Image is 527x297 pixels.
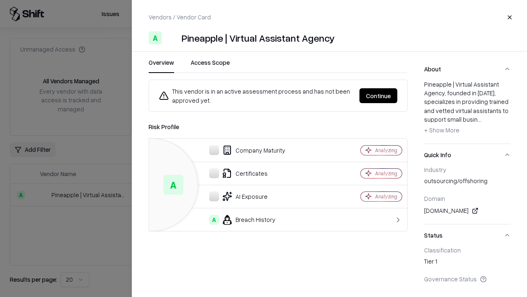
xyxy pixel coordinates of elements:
div: Analyzing [375,170,397,177]
div: Governance Status [424,275,511,283]
button: Access Scope [191,58,230,73]
div: Domain [424,195,511,202]
div: Quick Info [424,166,511,224]
button: About [424,58,511,80]
button: Overview [149,58,174,73]
div: A [149,31,162,45]
div: Breach History [156,215,332,225]
div: A [209,215,219,225]
div: Analyzing [375,193,397,200]
div: Pineapple | Virtual Assistant Agency [182,31,335,45]
div: Analyzing [375,147,397,154]
div: outsourcing/offshoring [424,177,511,188]
div: About [424,80,511,144]
button: + Show More [424,124,459,137]
div: Company Maturity [156,145,332,155]
button: Status [424,224,511,246]
div: [DOMAIN_NAME] [424,206,511,216]
div: Classification [424,246,511,254]
img: Pineapple | Virtual Assistant Agency [165,31,178,45]
p: Vendors / Vendor Card [149,13,211,21]
div: AI Exposure [156,191,332,201]
span: ... [478,115,481,123]
div: Industry [424,166,511,173]
div: A [163,175,183,195]
button: Continue [359,88,397,103]
div: Risk Profile [149,122,408,132]
div: Pineapple | Virtual Assistant Agency, founded in [DATE], specializes in providing trained and vet... [424,80,511,137]
div: Tier 1 [424,257,511,269]
button: Quick Info [424,144,511,166]
span: + Show More [424,126,459,134]
div: Certificates [156,168,332,178]
div: This vendor is in an active assessment process and has not been approved yet. [159,87,353,105]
